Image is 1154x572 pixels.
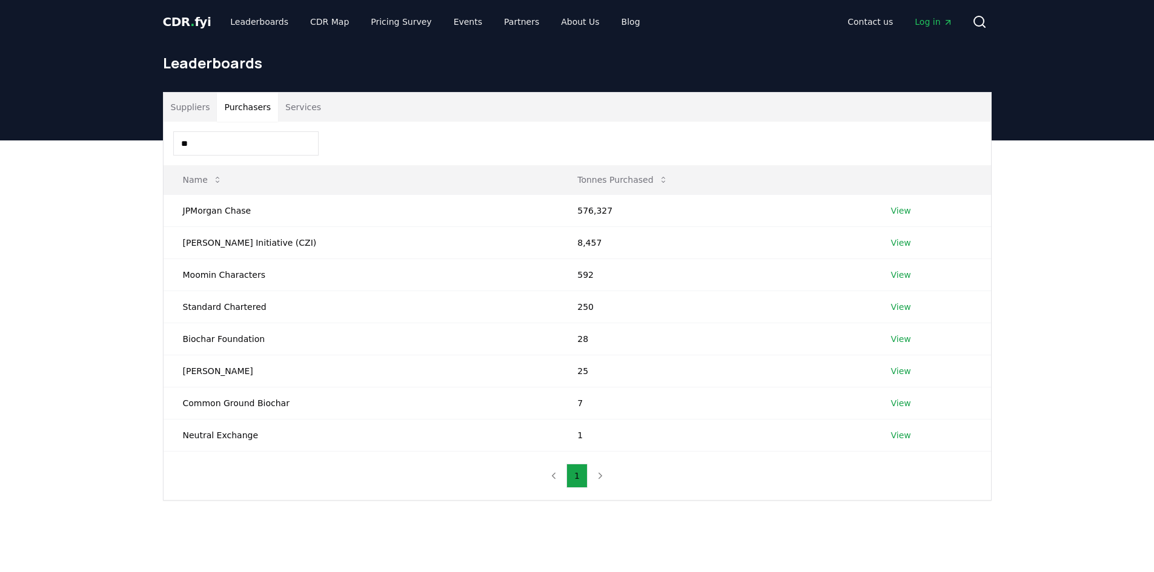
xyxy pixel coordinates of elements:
[164,194,559,226] td: JPMorgan Chase
[891,269,911,281] a: View
[612,11,650,33] a: Blog
[891,397,911,409] a: View
[190,15,194,29] span: .
[838,11,903,33] a: Contact us
[891,205,911,217] a: View
[891,365,911,377] a: View
[164,387,559,419] td: Common Ground Biochar
[164,226,559,258] td: [PERSON_NAME] Initiative (CZI)
[891,333,911,345] a: View
[163,13,211,30] a: CDR.fyi
[558,355,871,387] td: 25
[278,93,328,122] button: Services
[558,226,871,258] td: 8,457
[444,11,492,33] a: Events
[221,11,298,33] a: Leaderboards
[891,429,911,441] a: View
[217,93,278,122] button: Purchasers
[173,168,232,192] button: Name
[558,419,871,451] td: 1
[163,53,992,73] h1: Leaderboards
[838,11,962,33] nav: Main
[164,291,559,323] td: Standard Chartered
[568,168,677,192] button: Tonnes Purchased
[558,194,871,226] td: 576,327
[163,15,211,29] span: CDR fyi
[566,464,588,488] button: 1
[164,93,217,122] button: Suppliers
[905,11,962,33] a: Log in
[551,11,609,33] a: About Us
[891,237,911,249] a: View
[164,355,559,387] td: [PERSON_NAME]
[164,419,559,451] td: Neutral Exchange
[915,16,952,28] span: Log in
[558,387,871,419] td: 7
[300,11,359,33] a: CDR Map
[494,11,549,33] a: Partners
[558,323,871,355] td: 28
[558,258,871,291] td: 592
[361,11,441,33] a: Pricing Survey
[558,291,871,323] td: 250
[221,11,649,33] nav: Main
[164,323,559,355] td: Biochar Foundation
[164,258,559,291] td: Moomin Characters
[891,301,911,313] a: View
